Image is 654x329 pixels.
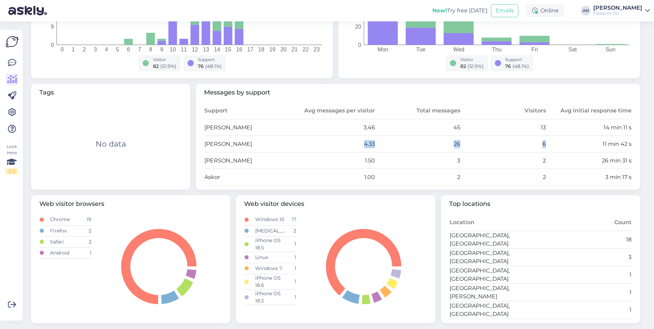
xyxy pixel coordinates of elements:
[461,119,546,136] td: 13
[255,289,286,305] td: iPhone OS 18.3
[540,301,632,319] td: 1
[214,47,220,52] tspan: 14
[127,47,130,52] tspan: 6
[116,47,119,52] tspan: 5
[375,136,461,152] td: 26
[449,266,541,283] td: [GEOGRAPHIC_DATA], [GEOGRAPHIC_DATA]
[512,63,529,69] span: ( 48.1 %)
[160,63,176,69] span: ( 51.9 %)
[527,4,564,17] div: Online
[160,47,163,52] tspan: 9
[453,47,464,52] tspan: Wed
[255,214,286,225] td: Windows 10
[61,47,64,52] tspan: 0
[449,283,541,301] td: [GEOGRAPHIC_DATA], [PERSON_NAME]
[286,214,297,225] td: 17
[290,152,375,169] td: 1.50
[255,274,286,289] td: iPhone OS 18.6
[505,57,529,63] div: Support
[81,214,92,225] td: 19
[290,136,375,152] td: 4.33
[39,199,222,209] span: Web visitor browsers
[593,5,642,11] div: [PERSON_NAME]
[449,301,541,319] td: [GEOGRAPHIC_DATA], [GEOGRAPHIC_DATA]
[461,152,546,169] td: 2
[449,248,541,266] td: [GEOGRAPHIC_DATA], [GEOGRAPHIC_DATA]
[375,103,461,119] th: Total messages
[461,103,546,119] th: Visitors
[204,119,290,136] td: [PERSON_NAME]
[461,136,546,152] td: 6
[280,47,287,52] tspan: 20
[546,103,632,119] th: Avg initial response time
[460,63,466,69] span: 82
[81,225,92,236] td: 2
[153,63,159,69] span: 82
[153,57,176,63] div: Visitor
[149,47,152,52] tspan: 8
[255,236,286,252] td: iPhone OS 18.5
[546,152,632,169] td: 26 min 31 s
[269,47,276,52] tspan: 19
[255,252,286,263] td: Linux
[51,24,54,30] tspan: 9
[181,47,187,52] tspan: 11
[377,47,388,52] tspan: Mon
[39,88,182,97] span: Tags
[192,47,198,52] tspan: 12
[375,152,461,169] td: 3
[50,247,81,258] td: Android
[375,119,461,136] td: 45
[204,88,632,97] span: Messages by support
[606,47,615,52] tspan: Sun
[358,42,361,48] tspan: 0
[546,169,632,186] td: 3 min 17 s
[6,35,19,48] img: Askly Logo
[286,289,297,305] td: 1
[50,214,81,225] td: Chrome
[540,231,632,248] td: 18
[6,143,18,175] div: Look Here
[204,103,290,119] th: Support
[81,247,92,258] td: 1
[290,169,375,186] td: 1.00
[286,274,297,289] td: 1
[432,7,447,14] b: New!
[355,24,361,30] tspan: 20
[204,136,290,152] td: [PERSON_NAME]
[546,136,632,152] td: 11 min 42 s
[302,47,309,52] tspan: 22
[255,263,286,274] td: Windows 7
[51,42,54,48] tspan: 0
[244,199,427,209] span: Web visitor devices
[416,47,425,52] tspan: Tue
[286,252,297,263] td: 1
[449,199,632,209] span: Top locations
[593,5,650,16] a: [PERSON_NAME]Fleksont OÜ
[286,225,297,236] td: 2
[6,168,18,175] div: 2 / 3
[581,6,590,16] div: AN
[468,63,484,69] span: ( 51.9 %)
[50,225,81,236] td: Firefox
[290,119,375,136] td: 3.46
[540,266,632,283] td: 1
[505,63,511,69] span: 76
[432,7,488,15] div: Try free [DATE]:
[531,47,538,52] tspan: Fri
[83,47,86,52] tspan: 2
[568,47,577,52] tspan: Sat
[449,214,541,231] th: Location
[460,57,484,63] div: Visitor
[198,57,222,63] div: Support
[255,225,286,236] td: [MEDICAL_DATA]
[290,103,375,119] th: Avg messages per visitor
[198,63,204,69] span: 76
[204,169,290,186] td: Askor
[170,47,176,52] tspan: 10
[50,236,81,247] td: Safari
[286,263,297,274] td: 1
[314,47,320,52] tspan: 23
[286,236,297,252] td: 1
[375,169,461,186] td: 2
